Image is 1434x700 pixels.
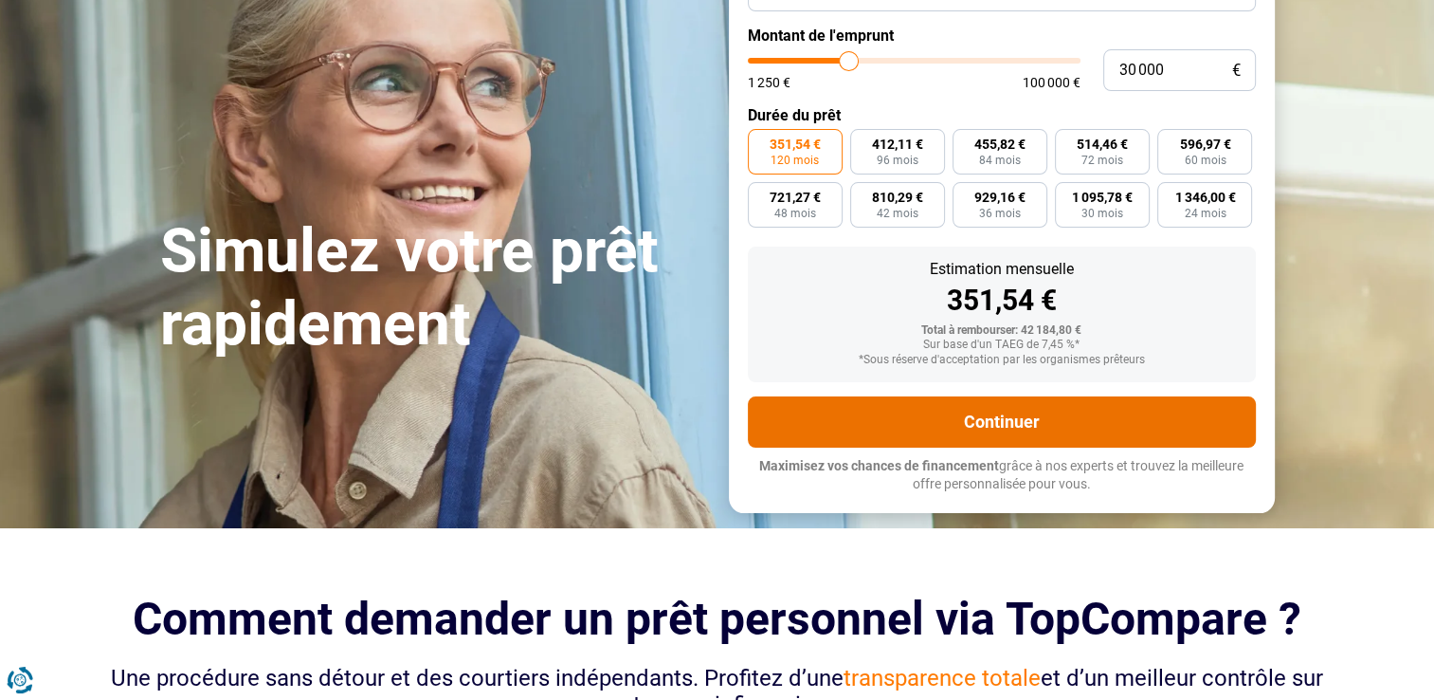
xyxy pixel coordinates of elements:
span: 929,16 € [974,191,1026,204]
div: Total à rembourser: 42 184,80 € [763,324,1241,338]
div: Sur base d'un TAEG de 7,45 %* [763,339,1241,352]
span: 96 mois [877,155,918,166]
div: Estimation mensuelle [763,262,1241,277]
span: 36 mois [979,208,1021,219]
label: Durée du prêt [748,106,1256,124]
span: transparence totale [844,665,1041,691]
span: 721,27 € [770,191,821,204]
span: 30 mois [1081,208,1123,219]
span: 1 095,78 € [1072,191,1133,204]
span: 455,82 € [974,138,1026,151]
span: 514,46 € [1077,138,1128,151]
span: € [1232,63,1241,79]
span: 1 346,00 € [1174,191,1235,204]
span: 412,11 € [872,138,923,151]
span: 596,97 € [1179,138,1230,151]
div: 351,54 € [763,286,1241,315]
span: 810,29 € [872,191,923,204]
label: Montant de l'emprunt [748,27,1256,45]
span: 42 mois [877,208,918,219]
span: 120 mois [771,155,819,166]
span: 1 250 € [748,76,790,89]
button: Continuer [748,396,1256,448]
h1: Simulez votre prêt rapidement [160,215,706,361]
span: 24 mois [1184,208,1225,219]
span: 84 mois [979,155,1021,166]
p: grâce à nos experts et trouvez la meilleure offre personnalisée pour vous. [748,457,1256,494]
span: 351,54 € [770,138,821,151]
span: 48 mois [774,208,816,219]
h2: Comment demander un prêt personnel via TopCompare ? [103,593,1332,645]
div: *Sous réserve d'acceptation par les organismes prêteurs [763,354,1241,367]
span: 72 mois [1081,155,1123,166]
span: 60 mois [1184,155,1225,166]
span: Maximisez vos chances de financement [759,458,999,473]
span: 100 000 € [1023,76,1080,89]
